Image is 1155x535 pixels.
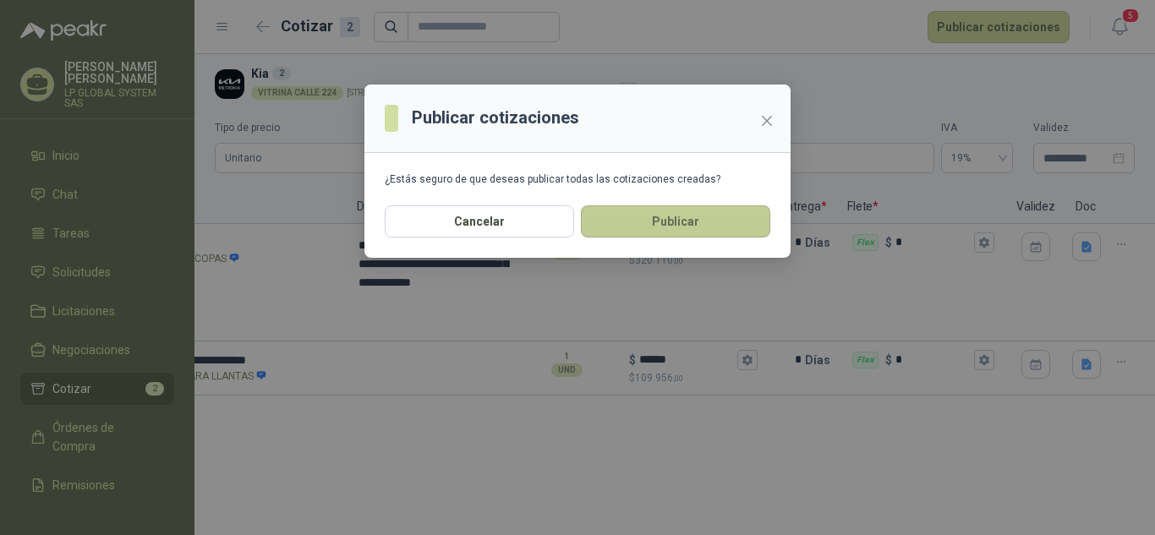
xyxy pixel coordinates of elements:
button: Close [753,107,780,134]
span: close [760,114,774,128]
button: Publicar [581,205,770,237]
div: ¿Estás seguro de que deseas publicar todas las cotizaciones creadas? [385,173,770,185]
h3: Publicar cotizaciones [412,105,579,131]
button: Cancelar [385,205,574,237]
